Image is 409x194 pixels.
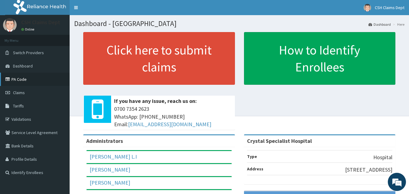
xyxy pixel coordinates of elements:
span: Tariffs [13,103,24,109]
a: Dashboard [368,22,391,27]
h1: Dashboard - [GEOGRAPHIC_DATA] [74,20,404,28]
span: 0700 7354 2623 WhatsApp: [PHONE_NUMBER] Email: [114,105,232,128]
a: Online [21,27,36,31]
b: Type [247,154,257,159]
span: Dashboard [13,63,33,69]
img: User Image [364,4,371,12]
a: Click here to submit claims [83,32,235,85]
a: [EMAIL_ADDRESS][DOMAIN_NAME] [128,121,211,128]
a: [PERSON_NAME] [90,166,130,173]
img: User Image [3,18,17,32]
p: [STREET_ADDRESS] [345,166,392,174]
a: [PERSON_NAME] L.I [90,153,137,160]
span: Claims [13,90,25,95]
a: How to Identify Enrollees [244,32,396,85]
a: [PERSON_NAME] [90,179,130,186]
span: Switch Providers [13,50,44,55]
li: Here [391,22,404,27]
b: Administrators [86,137,123,144]
p: Hospital [373,153,392,161]
strong: Crystal Specialist Hospital [247,137,312,144]
b: If you have any issue, reach us on: [114,97,197,104]
span: CSH Claims Dept [375,5,404,10]
p: CSH Claims Dept [21,20,60,25]
b: Address [247,166,263,172]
